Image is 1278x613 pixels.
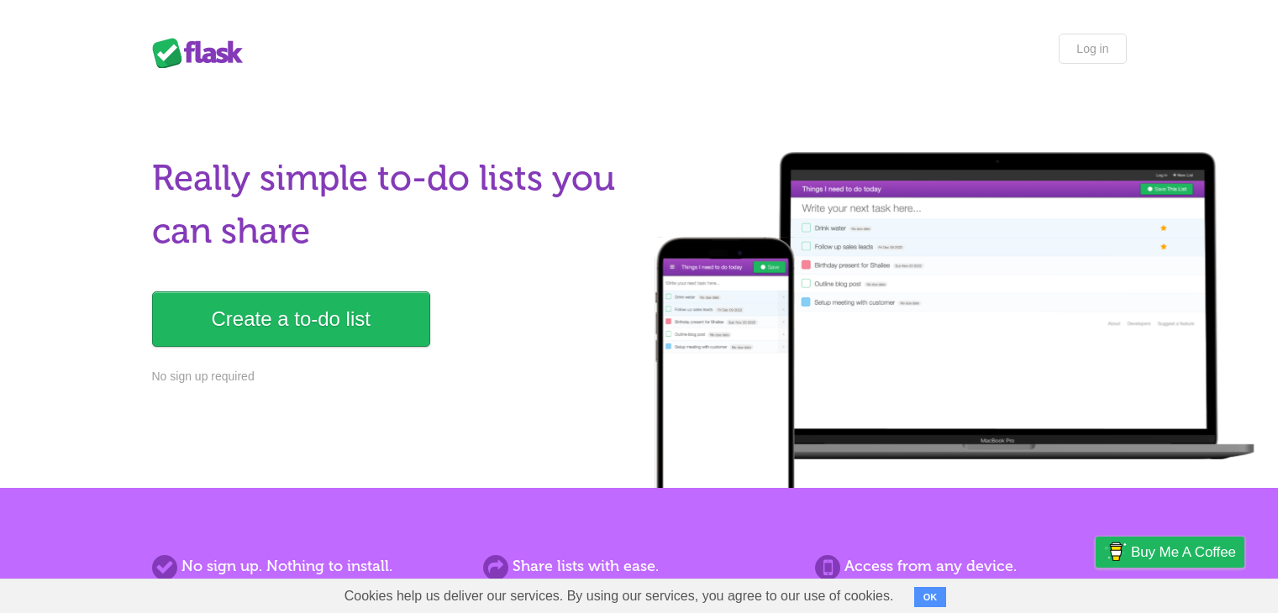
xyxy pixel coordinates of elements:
a: Log in [1059,34,1126,64]
h2: No sign up. Nothing to install. [152,555,463,578]
div: Flask Lists [152,38,253,68]
span: Buy me a coffee [1131,537,1236,567]
h1: Really simple to-do lists you can share [152,152,629,258]
h2: Access from any device. [815,555,1126,578]
span: Cookies help us deliver our services. By using our services, you agree to our use of cookies. [328,579,911,613]
button: OK [914,587,947,607]
p: No sign up required [152,368,629,385]
img: Buy me a coffee [1104,537,1127,566]
a: Create a to-do list [152,291,430,347]
h2: Share lists with ease. [483,555,794,578]
a: Buy me a coffee [1096,537,1244,568]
